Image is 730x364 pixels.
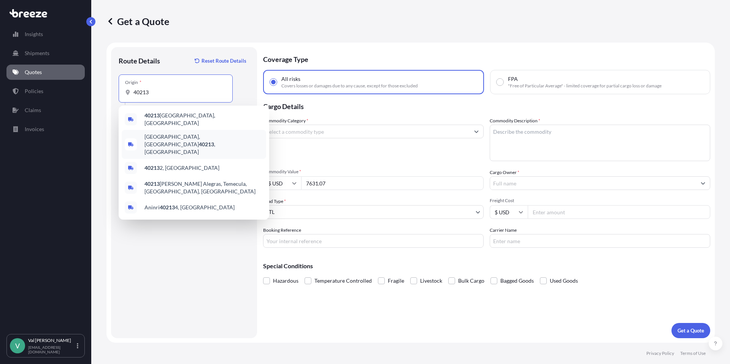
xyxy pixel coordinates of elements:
p: Shipments [25,49,49,57]
span: Livestock [420,275,442,286]
p: Invoices [25,125,44,133]
span: Bagged Goods [500,275,534,286]
input: Type amount [301,176,484,190]
p: Coverage Type [263,47,710,70]
span: [GEOGRAPHIC_DATA], [GEOGRAPHIC_DATA] , [GEOGRAPHIC_DATA] [144,133,263,156]
span: Hazardous [273,275,298,286]
button: Show suggestions [470,125,483,138]
span: Fragile [388,275,404,286]
div: Origin [125,79,141,85]
button: Show suggestions [696,176,710,190]
p: Get a Quote [678,327,704,334]
p: Get a Quote [106,15,169,27]
span: Commodity Value [263,169,484,175]
p: Special Conditions [263,263,710,269]
b: 40213 [144,165,160,171]
span: Aninri 4, [GEOGRAPHIC_DATA] [144,204,235,211]
span: All risks [281,75,300,83]
div: Show suggestions [119,106,269,220]
p: [EMAIL_ADDRESS][DOMAIN_NAME] [28,345,75,354]
label: Commodity Category [263,117,308,125]
span: Freight Cost [490,198,710,204]
span: Temperature Controlled [314,275,372,286]
span: 2, [GEOGRAPHIC_DATA] [144,164,219,172]
label: Carrier Name [490,226,517,234]
p: Quotes [25,68,42,76]
input: Origin [133,89,223,96]
b: 40213 [199,141,214,147]
b: 40213 [144,180,160,187]
span: LTL [267,208,275,216]
span: Bulk Cargo [458,275,484,286]
span: Load Type [263,198,286,205]
span: Used Goods [550,275,578,286]
span: Covers losses or damages due to any cause, except for those excluded [281,83,418,89]
input: Full name [490,176,696,190]
p: Privacy Policy [646,350,674,356]
label: Commodity Description [490,117,540,125]
span: FPA [508,75,518,83]
p: Claims [25,106,41,114]
span: [GEOGRAPHIC_DATA], [GEOGRAPHIC_DATA] [144,112,263,127]
input: Select a commodity type [263,125,470,138]
input: Enter name [490,234,710,248]
p: Insights [25,30,43,38]
p: Cargo Details [263,94,710,117]
span: "Free of Particular Average" - limited coverage for partial cargo loss or damage [508,83,662,89]
label: Booking Reference [263,226,301,234]
b: 40213 [144,112,160,119]
p: Val [PERSON_NAME] [28,337,75,343]
b: 40213 [160,204,175,210]
span: [PERSON_NAME] Alegras, Temecula, [GEOGRAPHIC_DATA], [GEOGRAPHIC_DATA] [144,180,263,195]
span: V [15,342,20,350]
input: Enter amount [528,205,710,219]
p: Reset Route Details [202,57,246,65]
p: Terms of Use [680,350,706,356]
label: Cargo Owner [490,169,519,176]
p: Policies [25,87,43,95]
p: Route Details [119,56,160,65]
input: Your internal reference [263,234,484,248]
